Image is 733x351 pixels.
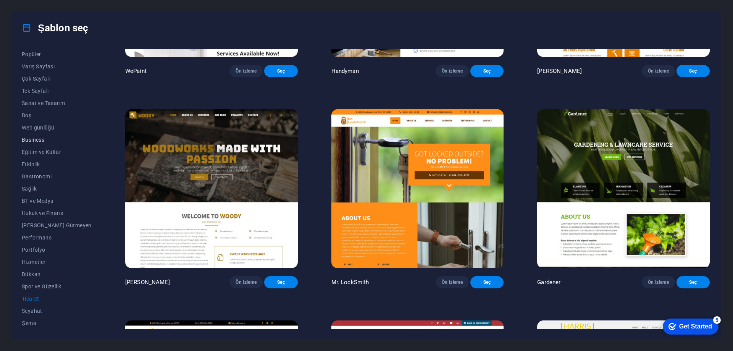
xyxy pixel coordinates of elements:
span: Spor ve Güzellik [22,283,92,290]
button: Varış Sayfası [22,60,92,73]
button: Seç [470,276,504,288]
span: Seç [270,68,291,74]
img: Mr. LockSmith [331,109,504,268]
button: Boş [22,109,92,121]
div: Get Started 5 items remaining, 0% complete [6,4,62,20]
img: Woody [125,109,298,268]
button: Performans [22,231,92,244]
span: Hizmetler [22,259,92,265]
button: Popüler [22,48,92,60]
span: Seç [476,279,497,285]
span: Hukuk ve Finans [22,210,92,216]
button: Çok Sayfalı [22,73,92,85]
span: Tek Sayfalı [22,88,92,94]
button: Ön izleme [642,65,675,77]
button: Hizmetler [22,256,92,268]
button: Sağlık [22,183,92,195]
div: Get Started [23,8,55,15]
span: [PERSON_NAME] Gütmeyen [22,222,92,228]
button: Seyahat [22,305,92,317]
span: Seç [683,68,704,74]
img: Gardener [537,109,710,268]
span: Ön izleme [442,279,463,285]
button: Seç [264,65,297,77]
span: Web günlüğü [22,125,92,131]
span: Seyahat [22,308,92,314]
button: Business [22,134,92,146]
p: [PERSON_NAME] [125,278,170,286]
span: Business [22,137,92,143]
p: Handyman [331,67,359,75]
span: Portfolyo [22,247,92,253]
span: Varış Sayfası [22,63,92,70]
span: BT ve Medya [22,198,92,204]
span: Seç [270,279,291,285]
button: Ön izleme [642,276,675,288]
span: Dükkan [22,271,92,277]
button: [PERSON_NAME] Gütmeyen [22,219,92,231]
span: Ön izleme [442,68,463,74]
button: Şema [22,317,92,329]
button: Ön izleme [436,276,469,288]
button: Ön izleme [229,65,263,77]
p: [PERSON_NAME] [537,67,582,75]
span: Şema [22,320,92,326]
span: Sanat ve Tasarım [22,100,92,106]
p: Gardener [537,278,560,286]
span: Seç [476,68,497,74]
button: Spor ve Güzellik [22,280,92,293]
span: Eğitim ve Kültür [22,149,92,155]
p: WePaint [125,67,147,75]
span: Seç [683,279,704,285]
span: Popüler [22,51,92,57]
span: Etkinlik [22,161,92,167]
span: Sağlık [22,186,92,192]
div: 5 [57,2,64,9]
button: BT ve Medya [22,195,92,207]
button: Ticaret [22,293,92,305]
button: Ön izleme [436,65,469,77]
button: Seç [676,65,710,77]
span: Ön izleme [236,279,257,285]
span: Ön izleme [648,279,669,285]
button: Seç [676,276,710,288]
button: Tek Sayfalı [22,85,92,97]
button: Ön izleme [229,276,263,288]
button: Portfolyo [22,244,92,256]
span: Boş [22,112,92,118]
button: Seç [470,65,504,77]
span: Çok Sayfalı [22,76,92,82]
button: Web günlüğü [22,121,92,134]
button: Eğitim ve Kültür [22,146,92,158]
button: Dükkan [22,268,92,280]
button: Etkinlik [22,158,92,170]
button: Sanat ve Tasarım [22,97,92,109]
span: Gastronomi [22,173,92,180]
h4: Şablon seç [22,22,88,34]
span: Ön izleme [648,68,669,74]
span: Performans [22,235,92,241]
p: Mr. LockSmith [331,278,369,286]
button: Seç [264,276,297,288]
button: Hukuk ve Finans [22,207,92,219]
button: Gastronomi [22,170,92,183]
span: Ön izleme [236,68,257,74]
span: Ticaret [22,296,92,302]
